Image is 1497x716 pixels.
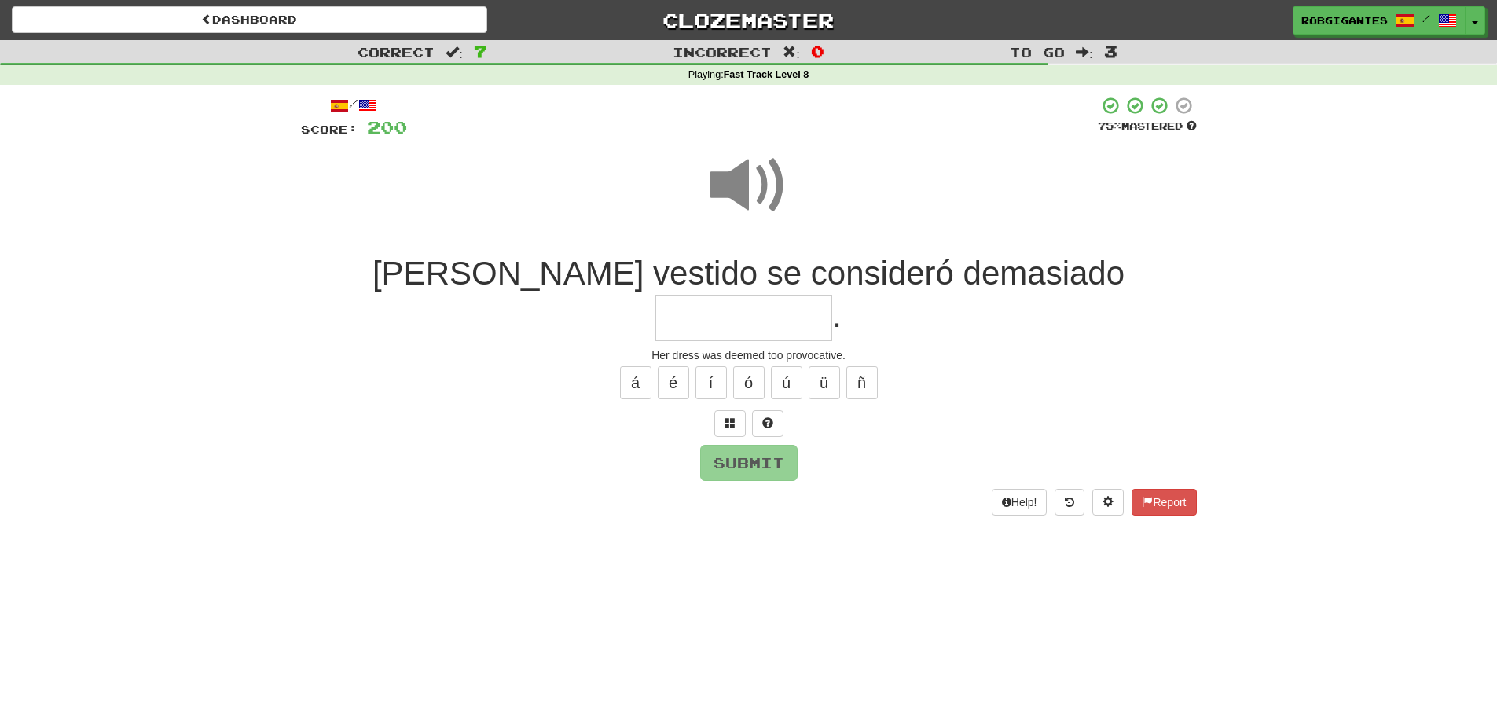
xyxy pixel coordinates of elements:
button: Help! [992,489,1048,516]
span: : [783,46,800,59]
strong: Fast Track Level 8 [724,69,809,80]
button: Submit [700,445,798,481]
span: 0 [811,42,824,61]
button: ú [771,366,802,399]
a: Dashboard [12,6,487,33]
span: : [446,46,463,59]
span: Incorrect [673,44,772,60]
span: Score: [301,123,358,136]
span: Robgigantes [1301,13,1388,28]
div: Her dress was deemed too provocative. [301,347,1197,363]
span: / [1422,13,1430,24]
button: Single letter hint - you only get 1 per sentence and score half the points! alt+h [752,410,783,437]
span: : [1076,46,1093,59]
span: 3 [1104,42,1117,61]
span: To go [1010,44,1065,60]
button: é [658,366,689,399]
a: Clozemaster [511,6,986,34]
button: í [695,366,727,399]
span: 7 [474,42,487,61]
button: ó [733,366,765,399]
span: Correct [358,44,435,60]
button: ñ [846,366,878,399]
div: Mastered [1098,119,1197,134]
span: 75 % [1098,119,1121,132]
span: . [832,297,842,334]
span: [PERSON_NAME] vestido se consideró demasiado [372,255,1125,292]
button: Round history (alt+y) [1055,489,1084,516]
button: á [620,366,651,399]
button: Switch sentence to multiple choice alt+p [714,410,746,437]
span: 200 [367,117,407,137]
div: / [301,96,407,116]
button: ü [809,366,840,399]
button: Report [1132,489,1196,516]
a: Robgigantes / [1293,6,1466,35]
